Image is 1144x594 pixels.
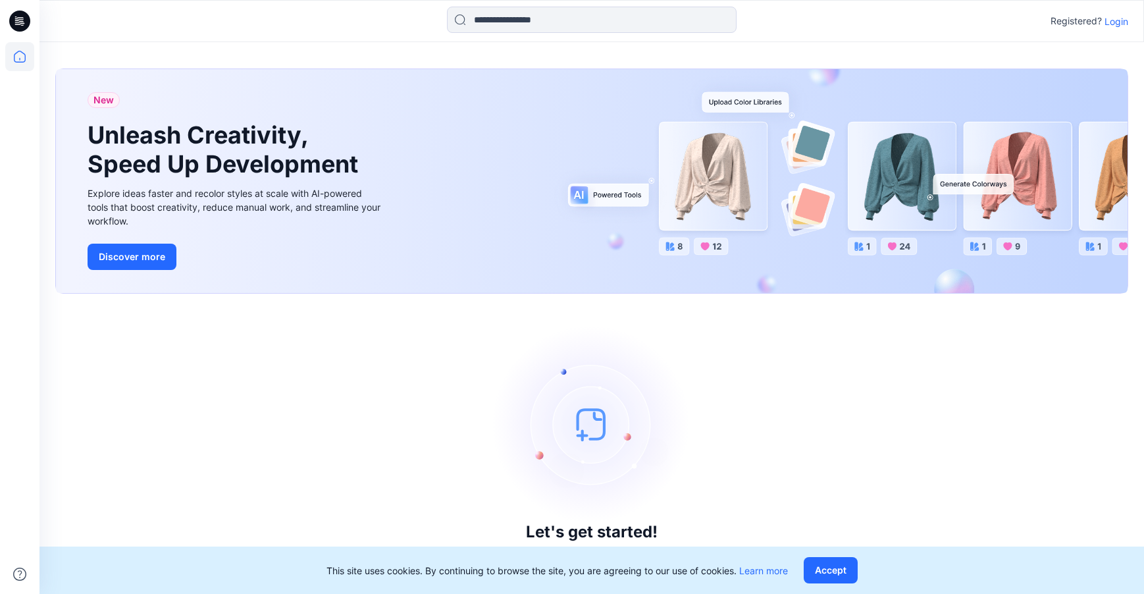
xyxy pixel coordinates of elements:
h1: Unleash Creativity, Speed Up Development [88,121,364,178]
button: Accept [804,557,858,583]
span: New [93,92,114,108]
h3: Let's get started! [526,523,658,541]
div: Explore ideas faster and recolor styles at scale with AI-powered tools that boost creativity, red... [88,186,384,228]
p: Registered? [1051,13,1102,29]
a: Discover more [88,244,384,270]
p: This site uses cookies. By continuing to browse the site, you are agreeing to our use of cookies. [326,564,788,578]
p: Login [1105,14,1128,28]
a: Learn more [739,565,788,576]
img: empty-state-image.svg [493,325,690,523]
button: Discover more [88,244,176,270]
